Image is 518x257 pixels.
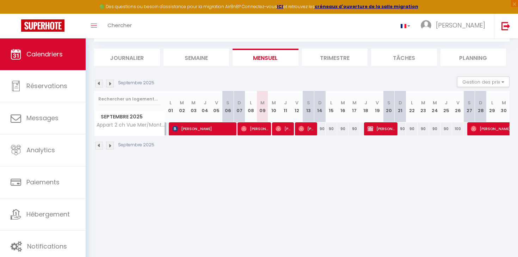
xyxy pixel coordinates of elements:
[234,91,245,122] th: 07
[211,91,222,122] th: 05
[456,99,460,106] abbr: V
[436,21,485,30] span: [PERSON_NAME]
[26,210,70,219] span: Hébergement
[98,93,161,105] input: Rechercher un logement...
[238,99,241,106] abbr: D
[368,122,395,135] span: [PERSON_NAME] Landreat
[303,91,314,122] th: 13
[376,99,379,106] abbr: V
[222,91,234,122] th: 06
[501,22,510,30] img: logout
[475,91,487,122] th: 28
[94,49,160,66] li: Journalier
[27,242,67,251] span: Notifications
[440,49,506,66] li: Planning
[164,49,229,66] li: Semaine
[371,91,383,122] th: 19
[314,122,326,135] div: 90
[364,99,367,106] abbr: J
[26,178,60,186] span: Paiements
[433,99,437,106] abbr: M
[199,91,211,122] th: 04
[280,91,291,122] th: 11
[172,122,234,135] span: [PERSON_NAME]
[307,99,310,106] abbr: S
[226,99,229,106] abbr: S
[118,142,154,148] p: Septembre 2025
[260,99,265,106] abbr: M
[302,49,368,66] li: Trimestre
[107,22,132,29] span: Chercher
[491,99,493,106] abbr: L
[21,19,64,32] img: Super Booking
[406,122,418,135] div: 90
[498,91,510,122] th: 30
[421,99,425,106] abbr: M
[479,99,482,106] abbr: D
[295,99,298,106] abbr: V
[341,99,345,106] abbr: M
[180,99,184,106] abbr: M
[399,99,402,106] abbr: D
[26,81,67,90] span: Réservations
[411,99,413,106] abbr: L
[352,99,357,106] abbr: M
[272,99,276,106] abbr: M
[406,91,418,122] th: 22
[191,99,196,106] abbr: M
[395,122,406,135] div: 90
[298,122,314,135] span: [PERSON_NAME]
[204,99,206,106] abbr: J
[314,91,326,122] th: 14
[371,49,437,66] li: Tâches
[502,99,506,106] abbr: M
[421,20,431,31] img: ...
[245,91,257,122] th: 08
[418,122,429,135] div: 90
[165,91,177,122] th: 01
[418,91,429,122] th: 23
[349,91,360,122] th: 17
[6,3,27,24] button: Ouvrir le widget de chat LiveChat
[337,91,349,122] th: 16
[452,122,464,135] div: 100
[188,91,199,122] th: 03
[440,91,452,122] th: 25
[395,91,406,122] th: 21
[169,99,172,106] abbr: L
[326,122,337,135] div: 90
[429,91,441,122] th: 24
[291,91,303,122] th: 12
[457,77,510,87] button: Gestion des prix
[463,91,475,122] th: 27
[102,14,137,38] a: Chercher
[468,99,471,106] abbr: S
[360,91,372,122] th: 18
[337,122,349,135] div: 90
[215,99,218,106] abbr: V
[429,122,441,135] div: 90
[95,122,166,128] span: Appart 2 ch Vue Mer/Montagne, [GEOGRAPHIC_DATA], Parking
[383,91,395,122] th: 20
[315,4,418,10] a: créneaux d'ouverture de la salle migration
[26,50,63,59] span: Calendriers
[277,4,283,10] a: ICI
[440,122,452,135] div: 90
[452,91,464,122] th: 26
[487,91,498,122] th: 29
[284,99,287,106] abbr: J
[94,112,165,122] span: Septembre 2025
[257,91,268,122] th: 09
[118,80,154,86] p: Septembre 2025
[330,99,332,106] abbr: L
[445,99,448,106] abbr: J
[26,114,58,122] span: Messages
[233,49,298,66] li: Mensuel
[318,99,322,106] abbr: D
[176,91,188,122] th: 02
[415,14,494,38] a: ... [PERSON_NAME]
[387,99,390,106] abbr: S
[326,91,337,122] th: 15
